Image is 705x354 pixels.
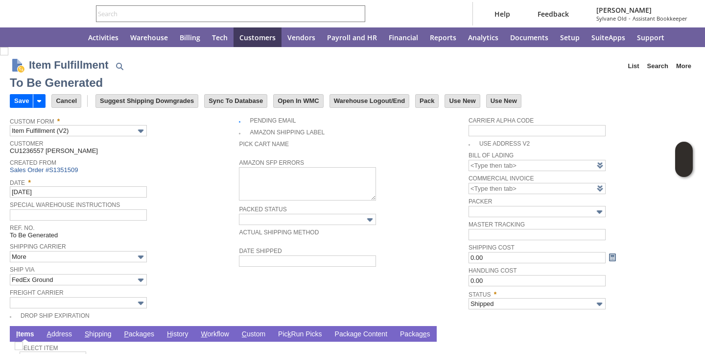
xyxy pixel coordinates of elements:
a: Date [10,179,25,186]
input: <Type then tab> [469,183,606,194]
input: FedEx Ground [10,274,147,285]
a: Warehouse [124,27,174,47]
input: Shipped [469,298,606,309]
span: Feedback [538,9,569,19]
a: Activities [82,27,124,47]
a: Ship Via [10,266,34,273]
a: Pick Cart Name [239,141,289,148]
a: Amazon SFP Errors [239,159,304,166]
a: Tech [206,27,234,47]
span: Assistant Bookkeeper [633,15,687,22]
a: Recent Records [12,27,35,47]
img: More Options [135,252,146,263]
a: Home [59,27,82,47]
a: Package Content [332,330,390,339]
a: Shipping Carrier [10,243,66,250]
span: Activities [88,33,118,42]
img: More Options [135,275,146,286]
span: Reports [430,33,456,42]
input: Item Fulfillment (V2) [10,125,147,136]
span: - [629,15,631,22]
input: Open In WMC [274,95,323,107]
img: More Options [594,206,605,218]
span: Financial [389,33,418,42]
span: Documents [510,33,548,42]
input: Warehouse Logout/End [330,95,409,107]
a: Unrolled view on [678,328,689,340]
a: Master Tracking [469,221,525,228]
a: Packages [121,330,157,339]
a: Amazon Shipping Label [250,129,325,136]
a: Payroll and HR [321,27,383,47]
input: Sync To Database [205,95,267,107]
a: Ref. No. [10,225,35,231]
div: To Be Generated [10,75,103,91]
a: Customer [10,140,43,147]
a: Status [469,291,491,298]
a: Commercial Invoice [469,175,534,182]
span: H [167,330,172,338]
span: W [201,330,208,338]
a: SuiteApps [586,27,631,47]
a: Special Warehouse Instructions [10,202,120,208]
a: Billing [174,27,206,47]
span: Vendors [287,33,315,42]
span: Support [637,33,664,42]
a: Created From [10,159,56,166]
span: [PERSON_NAME] [596,5,687,15]
a: Carrier Alpha Code [469,117,534,124]
span: Warehouse [130,33,168,42]
a: Custom Form [10,118,54,125]
svg: Search [352,8,363,20]
a: Packages [398,330,433,339]
svg: Recent Records [18,31,29,43]
a: Support [631,27,670,47]
a: Items [14,330,37,339]
span: Payroll and HR [327,33,377,42]
span: S [85,330,89,338]
span: SuiteApps [591,33,625,42]
a: Select Item [20,345,58,352]
a: Custom [239,330,268,339]
span: Oracle Guided Learning Widget. To move around, please hold and drag [675,160,693,177]
span: Tech [212,33,228,42]
span: A [47,330,51,338]
div: Shortcuts [35,27,59,47]
input: Suggest Shipping Downgrades [96,95,198,107]
a: Packed Status [239,206,286,213]
a: History [164,330,191,339]
span: Customers [239,33,276,42]
span: To Be Generated [10,231,58,239]
img: More Options [135,298,146,309]
a: Handling Cost [469,267,517,274]
h1: Item Fulfillment [29,57,109,73]
img: Quick Find [114,60,125,72]
span: e [423,330,427,338]
a: Date Shipped [239,248,282,254]
img: More Options [135,126,146,137]
a: Packer [469,198,492,205]
a: Shipping Cost [469,244,515,251]
a: Sales Order #S1351509 [10,166,80,174]
a: Actual Shipping Method [239,229,319,236]
input: Save [10,95,33,107]
a: Address [45,330,74,339]
a: Reports [424,27,462,47]
span: P [124,330,128,338]
svg: Shortcuts [41,31,53,43]
a: PickRun Picks [276,330,324,339]
span: Analytics [468,33,498,42]
a: Setup [554,27,586,47]
a: Vendors [282,27,321,47]
a: Use Address V2 [479,140,530,147]
span: Help [494,9,510,19]
a: Analytics [462,27,504,47]
a: More [672,58,695,74]
span: k [288,330,291,338]
span: C [242,330,247,338]
span: g [354,330,358,338]
a: List [624,58,643,74]
span: Billing [180,33,200,42]
a: Documents [504,27,554,47]
a: Financial [383,27,424,47]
